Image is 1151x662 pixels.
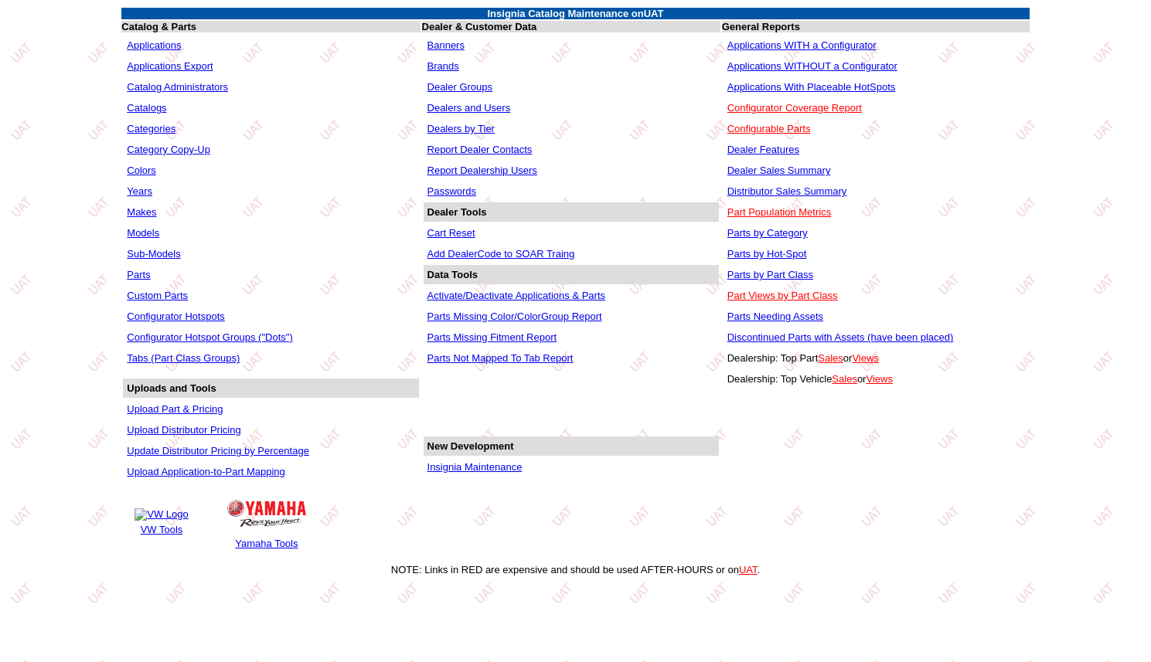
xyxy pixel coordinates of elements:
a: Makes [127,206,156,218]
b: Catalog & Parts [121,21,196,32]
a: Years [127,185,152,197]
a: Banners [427,39,465,51]
a: Applications WITHOUT a Configurator [727,60,897,72]
a: Sub-Models [127,248,180,260]
a: Upload Application-to-Part Mapping [127,466,285,477]
a: Parts Missing Color/ColorGroup Report [427,311,602,322]
td: Dealership: Top Part or [724,348,1028,368]
a: Parts Not Mapped To Tab Report [427,352,574,364]
a: Cart Reset [427,227,475,239]
a: Applications [127,39,181,51]
a: Add DealerCode to SOAR Traing [427,248,575,260]
a: Applications WITH a Configurator [727,39,877,51]
a: Upload Part & Pricing [127,403,223,415]
td: Dealership: Top Vehicle or [724,369,1028,389]
a: Dealer Sales Summary [727,165,831,176]
a: Parts Needing Assets [727,311,823,322]
a: Applications With Placeable HotSpots [727,81,896,93]
a: Part Views by Part Class [727,290,838,301]
b: Data Tools [427,269,478,280]
a: Configurable Parts [727,123,811,134]
a: Custom Parts [127,290,188,301]
b: New Development [427,440,514,452]
a: Report Dealer Contacts [427,144,533,155]
a: Update Distributor Pricing by Percentage [127,445,309,457]
a: Dealer Groups [427,81,493,93]
a: Upload Distributor Pricing [127,424,240,436]
a: Category Copy-Up [127,144,210,155]
a: Models [127,227,159,239]
a: Dealers and Users [427,102,511,114]
div: NOTE: Links in RED are expensive and should be used AFTER-HOURS or on . [6,564,1145,575]
td: VW Tools [134,523,189,536]
b: Uploads and Tools [127,382,216,394]
a: Parts by Part Class [727,269,813,280]
a: Discontinued Parts with Assets (have been placed) [727,331,954,343]
a: Parts by Category [727,227,808,239]
a: Applications Export [127,60,213,72]
a: Tabs (Part Class Groups) [127,352,240,364]
img: Yamaha Logo [227,500,306,527]
b: Dealer & Customer Data [422,21,537,32]
a: Report Dealership Users [427,165,537,176]
a: UAT [739,564,758,575]
a: Dealer Features [727,144,799,155]
td: Yamaha Tools [226,537,307,550]
a: Configurator Coverage Report [727,102,862,114]
a: Categories [127,123,175,134]
a: Parts by Hot-Spot [727,248,807,260]
a: Brands [427,60,459,72]
a: Parts [127,269,150,280]
a: Views [866,373,892,385]
a: Dealers by Tier [427,123,495,134]
a: Configurator Hotspot Groups ("Dots") [127,331,292,343]
a: Part Population Metrics [727,206,831,218]
a: Activate/Deactivate Applications & Parts [427,290,606,301]
a: Colors [127,165,156,176]
a: Passwords [427,185,477,197]
a: Sales [832,373,857,385]
a: Distributor Sales Summary [727,185,847,197]
a: Insignia Maintenance [427,461,523,473]
a: Catalog Administrators [127,81,228,93]
span: UAT [644,8,664,19]
a: Views [852,352,878,364]
a: Yamaha Logo Yamaha Tools [225,492,308,552]
td: Insignia Catalog Maintenance on [121,8,1029,19]
b: Dealer Tools [427,206,487,218]
b: General Reports [722,21,800,32]
img: VW Logo [135,508,188,521]
a: VW Logo VW Tools [132,506,190,538]
a: Catalogs [127,102,166,114]
a: Configurator Hotspots [127,311,224,322]
a: Sales [818,352,843,364]
a: Parts Missing Fitment Report [427,331,557,343]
